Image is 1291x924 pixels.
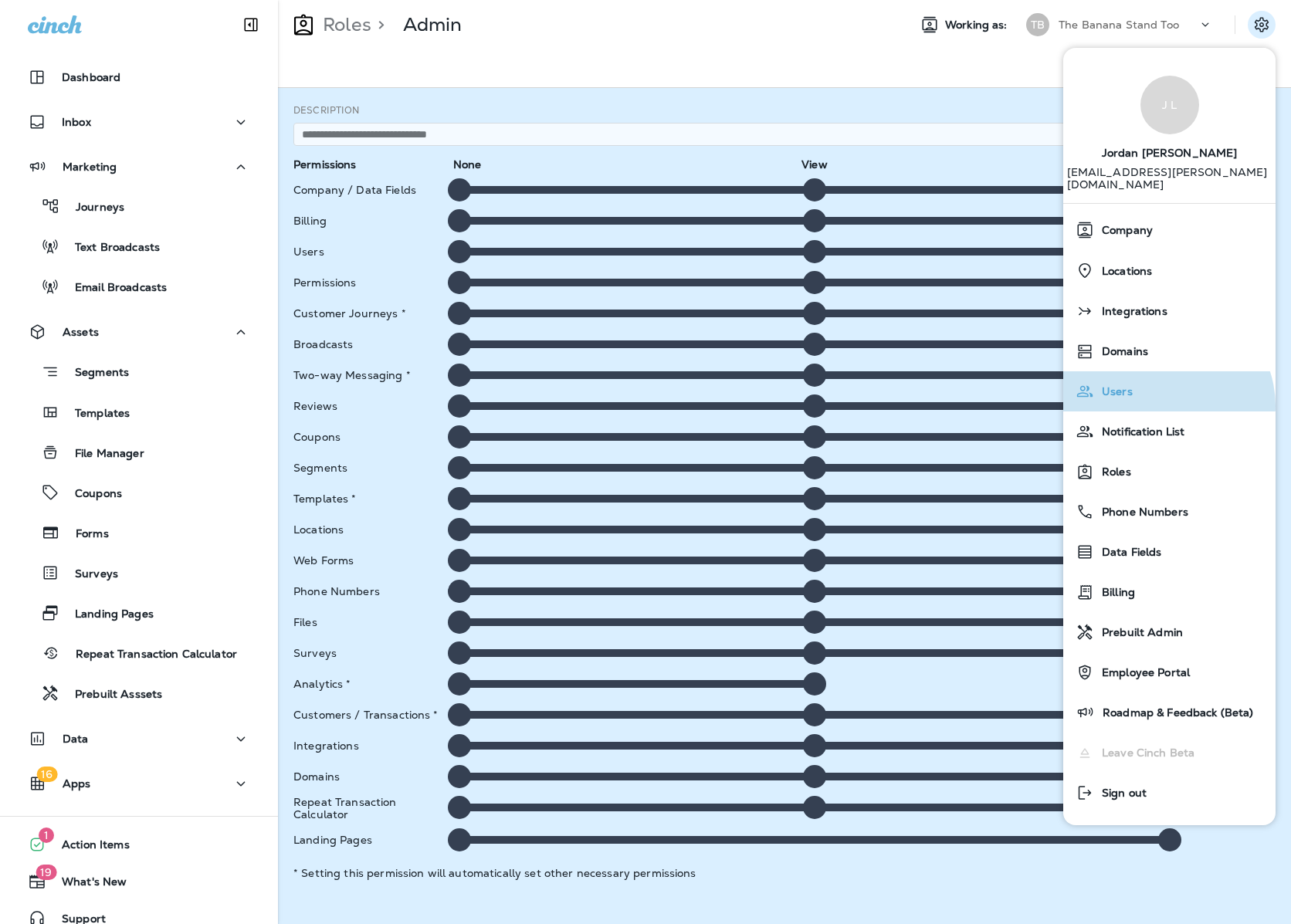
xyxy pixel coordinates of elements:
button: Surveys [15,557,263,589]
div: Reviews [293,400,441,412]
p: Marketing [63,161,117,173]
span: Roles [1094,465,1131,479]
div: Domains [293,770,441,783]
span: What's New [46,875,127,894]
p: Forms [60,527,109,542]
button: Billing [1063,572,1276,612]
span: Employee Portal [1094,666,1190,679]
a: Data Fields [1069,536,1269,567]
button: Inbox [15,107,263,137]
button: Marketing [15,151,263,182]
button: Data [15,723,263,754]
a: Locations [1069,255,1269,286]
p: Segments [59,366,129,381]
span: Action Items [46,838,130,857]
a: Roadmap & Feedback (Beta) [1069,697,1269,728]
div: Segments [293,462,441,474]
span: Locations [1094,265,1152,278]
div: None [448,158,486,171]
span: 16 [36,767,57,782]
button: Users [1063,371,1276,411]
div: Broadcasts [293,338,441,350]
button: Notification List [1063,411,1276,452]
button: Sign out [1063,773,1276,813]
div: Customers / Transactions * [293,709,441,721]
p: Text Broadcasts [59,241,160,256]
div: Phone Numbers [293,585,441,597]
span: Users [1094,385,1133,398]
a: Users [1069,376,1269,407]
p: [EMAIL_ADDRESS][PERSON_NAME][DOMAIN_NAME] [1067,166,1272,203]
button: 16Apps [15,768,263,799]
button: Data Fields [1063,532,1276,572]
div: Company / Data Fields [293,184,441,196]
span: Data Fields [1094,546,1162,559]
p: Repeat Transaction Calculator [60,648,237,662]
a: Prebuilt Admin [1069,617,1269,648]
div: Coupons [293,431,441,443]
div: Integrations [293,740,441,752]
button: Domains [1063,331,1276,371]
a: J LJordan [PERSON_NAME] [EMAIL_ADDRESS][PERSON_NAME][DOMAIN_NAME] [1063,60,1276,203]
button: Locations [1063,250,1276,291]
span: Jordan [PERSON_NAME] [1102,134,1238,166]
p: Assets [63,326,99,338]
span: Notification List [1094,425,1184,438]
p: Templates [59,407,130,421]
div: Landing Pages [293,834,441,846]
div: Surveys [293,647,441,659]
p: Admin [403,13,463,36]
p: Roles [317,13,371,36]
button: Prebuilt Asssets [15,677,263,709]
p: Dashboard [62,71,120,83]
a: Integrations [1069,296,1269,327]
p: * Setting this permission will automatically set other necessary permissions [293,867,1276,879]
button: Phone Numbers [1063,492,1276,532]
p: Prebuilt Asssets [59,688,162,702]
p: > [371,13,385,36]
a: Domains [1069,336,1269,367]
div: Repeat Transaction Calculator [293,796,441,821]
p: Journeys [60,201,124,215]
p: The Banana Stand Too [1059,19,1179,31]
button: Repeat Transaction Calculator [15,637,263,669]
button: Integrations [1063,291,1276,331]
div: TB [1026,13,1049,36]
button: Email Broadcasts [15,270,263,303]
span: 19 [36,865,56,880]
button: File Manager [15,436,263,469]
div: Users [293,245,441,258]
button: Settings [1248,11,1276,39]
span: Integrations [1094,305,1167,318]
div: Customer Journeys * [293,307,441,320]
p: Inbox [62,116,91,128]
a: Employee Portal [1069,657,1269,688]
button: Collapse Sidebar [229,9,273,40]
span: Roadmap & Feedback (Beta) [1095,706,1254,719]
button: Coupons [15,476,263,509]
button: 1Action Items [15,829,263,860]
div: Web Forms [293,554,441,567]
button: Text Broadcasts [15,230,263,262]
button: Roadmap & Feedback (Beta) [1063,692,1276,733]
span: Phone Numbers [1094,506,1188,519]
button: Journeys [15,190,263,222]
p: Email Broadcasts [59,281,167,296]
button: Company [1063,210,1276,250]
span: Working as: [945,19,1011,32]
div: Permissions [293,276,441,289]
span: Sign out [1094,787,1147,800]
a: Notification List [1069,416,1269,447]
button: Employee Portal [1063,652,1276,692]
p: Surveys [59,567,118,582]
p: Landing Pages [59,608,154,622]
div: J L [1140,76,1199,134]
p: Apps [63,777,91,790]
p: File Manager [59,447,144,462]
div: Billing [293,215,441,227]
span: Prebuilt Admin [1094,626,1183,639]
button: Forms [15,516,263,549]
div: Templates * [293,492,441,505]
div: Locations [293,523,441,536]
strong: Permissions [293,157,357,171]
